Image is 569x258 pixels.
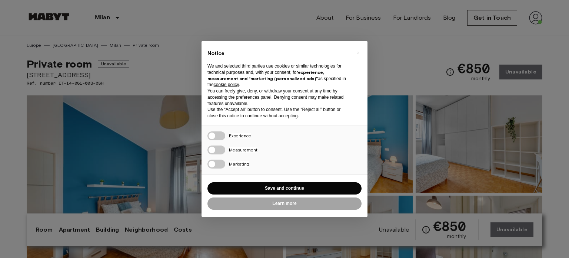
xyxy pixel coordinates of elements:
span: × [357,48,359,57]
a: cookie policy [214,82,239,87]
button: Save and continue [207,182,362,195]
p: We and selected third parties use cookies or similar technologies for technical purposes and, wit... [207,63,350,88]
span: Experience [229,133,251,138]
strong: experience, measurement and “marketing (personalized ads)” [207,69,324,81]
button: Learn more [207,197,362,210]
span: Marketing [229,161,249,167]
span: Measurement [229,147,257,153]
h2: Notice [207,50,350,57]
p: You can freely give, deny, or withdraw your consent at any time by accessing the preferences pane... [207,88,350,107]
button: Close this notice [352,47,364,59]
p: Use the “Accept all” button to consent. Use the “Reject all” button or close this notice to conti... [207,107,350,119]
